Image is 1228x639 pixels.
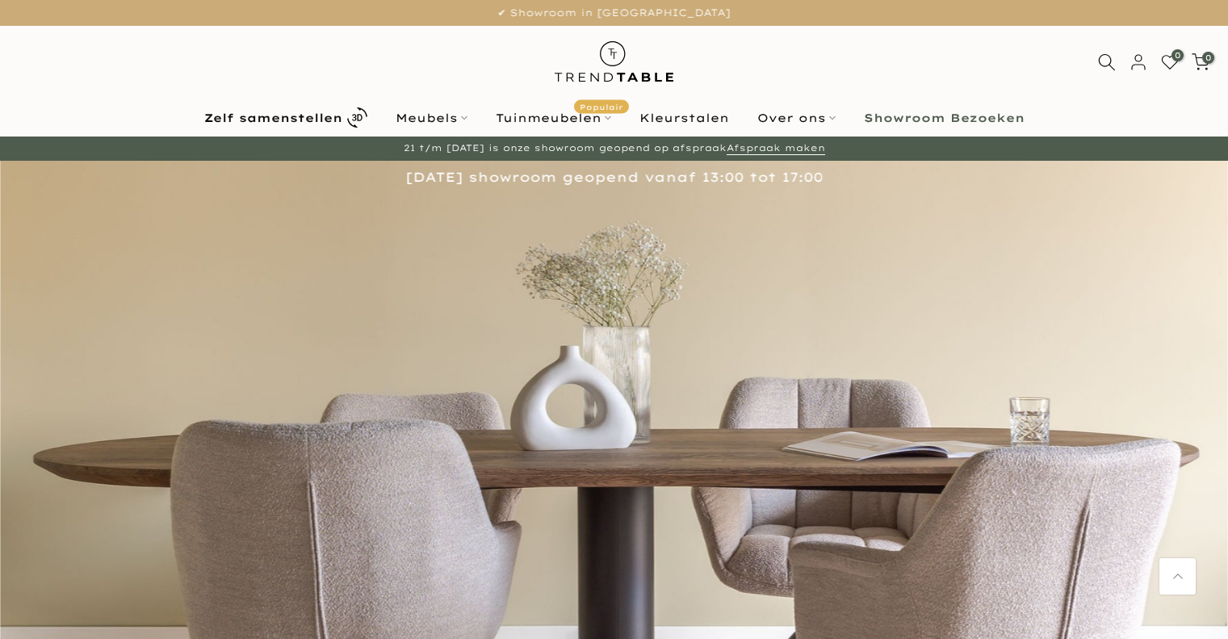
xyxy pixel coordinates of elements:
[204,112,342,124] b: Zelf samenstellen
[543,26,685,98] img: trend-table
[190,103,381,132] a: Zelf samenstellen
[625,108,743,128] a: Kleurstalen
[574,99,629,113] span: Populair
[481,108,625,128] a: TuinmeubelenPopulair
[381,108,481,128] a: Meubels
[864,112,1025,124] b: Showroom Bezoeken
[849,108,1038,128] a: Showroom Bezoeken
[1161,53,1179,71] a: 0
[1171,49,1184,61] span: 0
[743,108,849,128] a: Over ons
[1159,558,1196,595] a: Terug naar boven
[1192,53,1209,71] a: 0
[1202,52,1214,64] span: 0
[727,142,825,155] a: Afspraak maken
[20,4,1208,22] p: ✔ Showroom in [GEOGRAPHIC_DATA]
